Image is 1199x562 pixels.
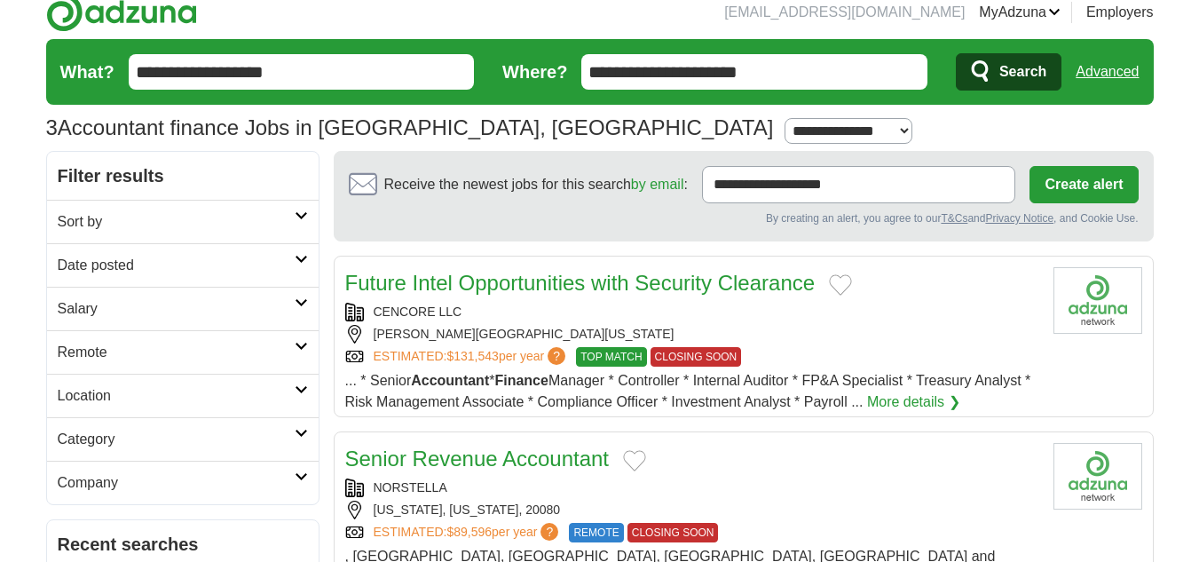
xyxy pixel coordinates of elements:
h2: Sort by [58,211,295,233]
h2: Location [58,385,295,407]
a: Company [47,461,319,504]
button: Add to favorite jobs [829,274,852,296]
h2: Filter results [47,152,319,200]
a: MyAdzuna [979,2,1061,23]
h1: Accountant finance Jobs in [GEOGRAPHIC_DATA], [GEOGRAPHIC_DATA] [46,115,774,139]
span: REMOTE [569,523,623,542]
a: Date posted [47,243,319,287]
span: ? [548,347,565,365]
li: [EMAIL_ADDRESS][DOMAIN_NAME] [724,2,965,23]
a: ESTIMATED:$131,543per year? [374,347,570,367]
span: Receive the newest jobs for this search : [384,174,688,195]
button: Add to favorite jobs [623,450,646,471]
div: By creating an alert, you agree to our and , and Cookie Use. [349,210,1139,226]
div: [PERSON_NAME][GEOGRAPHIC_DATA][US_STATE] [345,325,1039,344]
button: Create alert [1029,166,1138,203]
img: Company logo [1053,443,1142,510]
a: Salary [47,287,319,330]
div: [US_STATE], [US_STATE], 20080 [345,501,1039,519]
h2: Company [58,472,295,494]
h2: Date posted [58,255,295,276]
span: CLOSING SOON [651,347,742,367]
div: NORSTELLA [345,479,1039,497]
label: Where? [502,59,567,85]
a: Employers [1086,2,1154,23]
button: Search [956,53,1061,91]
span: ? [540,523,558,541]
h2: Salary [58,298,295,320]
a: Sort by [47,200,319,243]
label: What? [60,59,114,85]
span: 3 [46,112,58,144]
h2: Remote [58,342,295,363]
span: $131,543 [446,349,498,363]
a: Location [47,374,319,417]
span: TOP MATCH [576,347,646,367]
h2: Category [58,429,295,450]
a: by email [631,177,684,192]
span: Search [999,54,1046,90]
h2: Recent searches [58,531,308,558]
a: Category [47,417,319,461]
div: CENCORE LLC [345,303,1039,321]
a: Advanced [1076,54,1139,90]
a: Future Intel Opportunities with Security Clearance [345,271,816,295]
a: Privacy Notice [985,212,1053,225]
a: More details ❯ [867,392,960,413]
img: Company logo [1053,267,1142,334]
a: ESTIMATED:$89,596per year? [374,523,563,542]
a: Remote [47,330,319,374]
span: $89,596 [446,525,492,539]
span: ... * Senior * Manager * Controller * Internal Auditor * FP&A Specialist * Treasury Analyst * Ris... [345,373,1031,409]
strong: Accountant [411,373,489,388]
span: CLOSING SOON [627,523,719,542]
a: T&Cs [941,212,967,225]
a: Senior Revenue Accountant [345,447,610,471]
strong: Finance [494,373,548,388]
